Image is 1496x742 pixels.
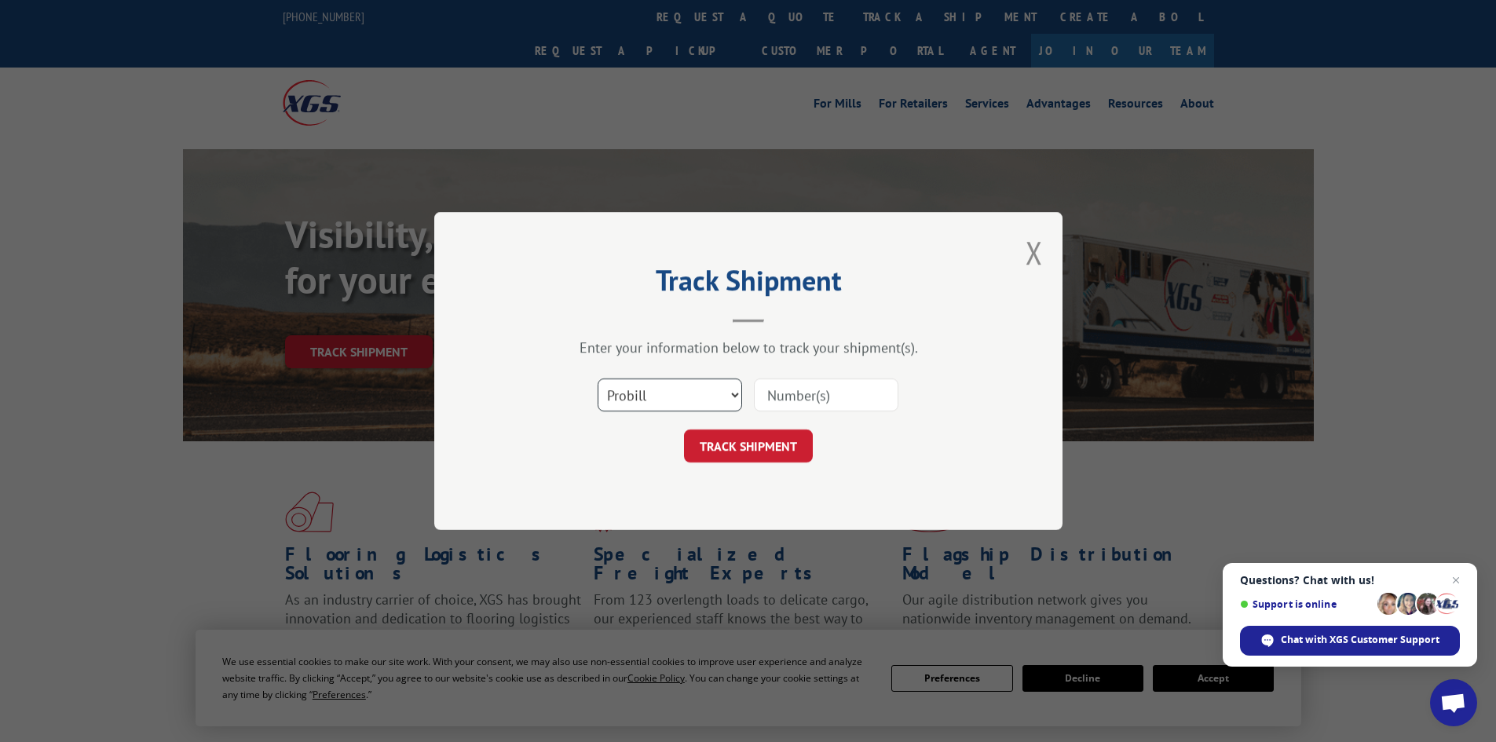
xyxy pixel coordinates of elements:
[754,378,898,411] input: Number(s)
[1240,574,1460,587] span: Questions? Chat with us!
[1430,679,1477,726] a: Open chat
[1026,232,1043,273] button: Close modal
[513,338,984,356] div: Enter your information below to track your shipment(s).
[684,429,813,462] button: TRACK SHIPMENT
[1240,626,1460,656] span: Chat with XGS Customer Support
[513,269,984,299] h2: Track Shipment
[1240,598,1372,610] span: Support is online
[1281,633,1439,647] span: Chat with XGS Customer Support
